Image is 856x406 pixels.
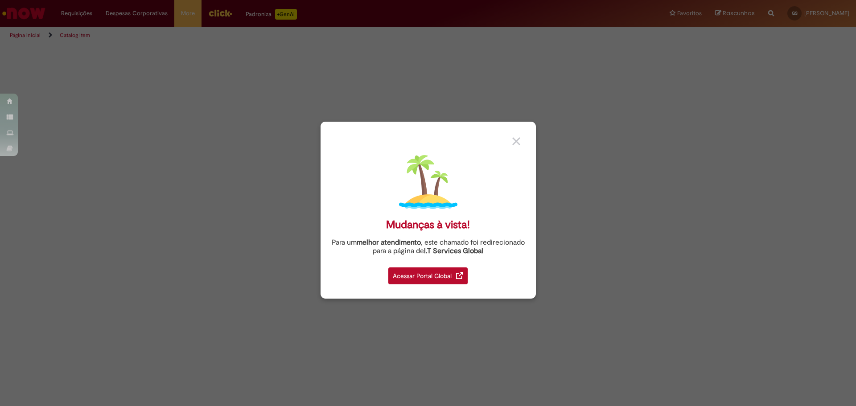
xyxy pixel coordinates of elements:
a: Acessar Portal Global [388,262,468,284]
img: island.png [399,153,457,211]
div: Para um , este chamado foi redirecionado para a página de [327,238,529,255]
div: Mudanças à vista! [386,218,470,231]
a: I.T Services Global [424,242,483,255]
div: Acessar Portal Global [388,267,468,284]
img: close_button_grey.png [512,137,520,145]
img: redirect_link.png [456,272,463,279]
strong: melhor atendimento [357,238,421,247]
